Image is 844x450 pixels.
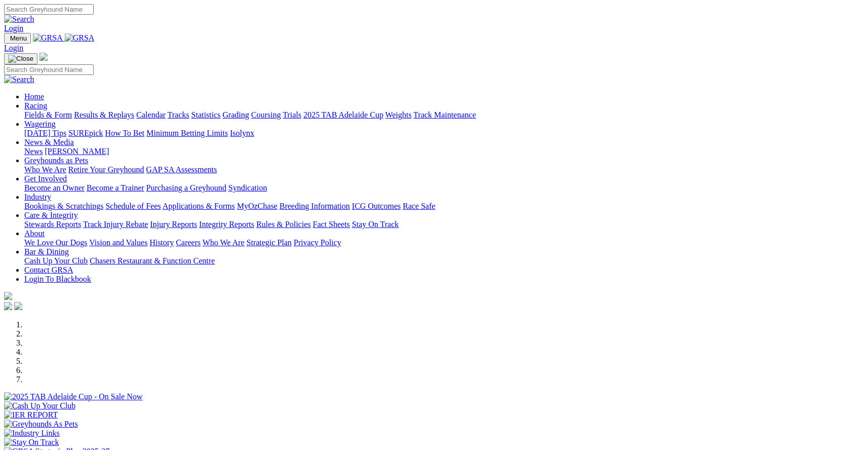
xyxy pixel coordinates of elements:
[87,183,144,192] a: Become a Trainer
[24,202,103,210] a: Bookings & Scratchings
[24,120,56,128] a: Wagering
[191,110,221,119] a: Statistics
[24,220,81,229] a: Stewards Reports
[168,110,189,119] a: Tracks
[4,24,23,32] a: Login
[237,202,277,210] a: MyOzChase
[4,420,78,429] img: Greyhounds As Pets
[149,238,174,247] a: History
[294,238,341,247] a: Privacy Policy
[414,110,476,119] a: Track Maintenance
[230,129,254,137] a: Isolynx
[8,55,33,63] img: Close
[24,275,91,283] a: Login To Blackbook
[24,147,43,156] a: News
[4,302,12,310] img: facebook.svg
[24,165,840,174] div: Greyhounds as Pets
[4,53,37,64] button: Toggle navigation
[247,238,292,247] a: Strategic Plan
[24,220,840,229] div: Care & Integrity
[14,302,22,310] img: twitter.svg
[283,110,301,119] a: Trials
[136,110,166,119] a: Calendar
[24,183,85,192] a: Become an Owner
[24,165,66,174] a: Who We Are
[163,202,235,210] a: Applications & Forms
[24,110,840,120] div: Racing
[24,238,87,247] a: We Love Our Dogs
[68,165,144,174] a: Retire Your Greyhound
[24,129,840,138] div: Wagering
[303,110,383,119] a: 2025 TAB Adelaide Cup
[279,202,350,210] a: Breeding Information
[39,53,48,61] img: logo-grsa-white.png
[89,238,147,247] a: Vision and Values
[90,256,215,265] a: Chasers Restaurant & Function Centre
[10,34,27,42] span: Menu
[4,4,94,15] input: Search
[33,33,63,43] img: GRSA
[24,193,51,201] a: Industry
[24,101,47,110] a: Racing
[24,129,66,137] a: [DATE] Tips
[228,183,267,192] a: Syndication
[313,220,350,229] a: Fact Sheets
[24,110,72,119] a: Fields & Form
[176,238,200,247] a: Careers
[199,220,254,229] a: Integrity Reports
[146,183,226,192] a: Purchasing a Greyhound
[4,75,34,84] img: Search
[24,92,44,101] a: Home
[105,202,160,210] a: Schedule of Fees
[24,247,69,256] a: Bar & Dining
[68,129,103,137] a: SUREpick
[24,229,45,238] a: About
[203,238,245,247] a: Who We Are
[45,147,109,156] a: [PERSON_NAME]
[65,33,95,43] img: GRSA
[150,220,197,229] a: Injury Reports
[4,15,34,24] img: Search
[352,202,400,210] a: ICG Outcomes
[385,110,412,119] a: Weights
[4,33,31,44] button: Toggle navigation
[24,238,840,247] div: About
[146,129,228,137] a: Minimum Betting Limits
[223,110,249,119] a: Grading
[251,110,281,119] a: Coursing
[403,202,435,210] a: Race Safe
[4,292,12,300] img: logo-grsa-white.png
[24,211,78,219] a: Care & Integrity
[4,44,23,52] a: Login
[352,220,398,229] a: Stay On Track
[24,156,88,165] a: Greyhounds as Pets
[24,266,73,274] a: Contact GRSA
[4,429,60,438] img: Industry Links
[24,147,840,156] div: News & Media
[4,438,59,447] img: Stay On Track
[74,110,134,119] a: Results & Replays
[4,392,143,401] img: 2025 TAB Adelaide Cup - On Sale Now
[4,401,75,410] img: Cash Up Your Club
[24,256,840,266] div: Bar & Dining
[24,183,840,193] div: Get Involved
[256,220,311,229] a: Rules & Policies
[83,220,148,229] a: Track Injury Rebate
[24,256,88,265] a: Cash Up Your Club
[105,129,145,137] a: How To Bet
[24,174,67,183] a: Get Involved
[24,138,74,146] a: News & Media
[24,202,840,211] div: Industry
[4,410,58,420] img: IER REPORT
[146,165,217,174] a: GAP SA Assessments
[4,64,94,75] input: Search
